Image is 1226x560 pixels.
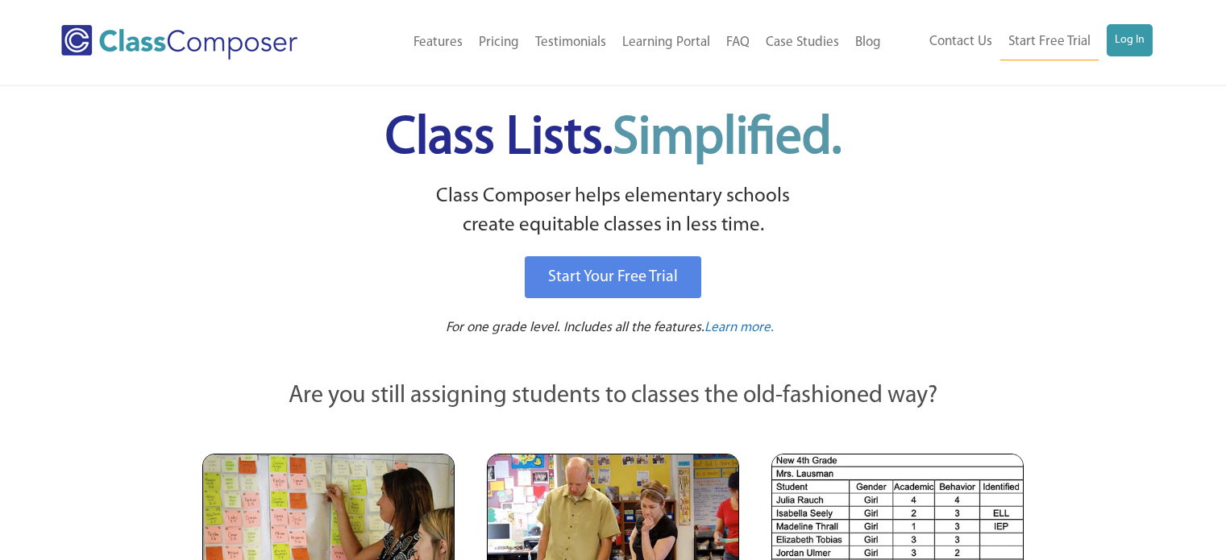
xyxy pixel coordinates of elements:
img: Class Composer [61,25,297,60]
span: Start Your Free Trial [548,269,678,285]
a: FAQ [718,25,758,60]
a: Start Free Trial [1000,24,1099,60]
span: Class Lists. [385,113,842,165]
a: Features [405,25,471,60]
a: Start Your Free Trial [525,256,701,298]
a: Pricing [471,25,527,60]
a: Log In [1107,24,1153,56]
p: Are you still assigning students to classes the old-fashioned way? [202,379,1024,414]
nav: Header Menu [349,25,888,60]
p: Class Composer helps elementary schools create equitable classes in less time. [200,182,1027,241]
a: Learn more. [704,318,774,338]
span: Simplified. [613,113,842,165]
a: Contact Us [921,24,1000,60]
a: Blog [847,25,889,60]
span: For one grade level. Includes all the features. [446,321,704,334]
a: Learning Portal [614,25,718,60]
nav: Header Menu [889,24,1153,60]
a: Case Studies [758,25,847,60]
span: Learn more. [704,321,774,334]
a: Testimonials [527,25,614,60]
